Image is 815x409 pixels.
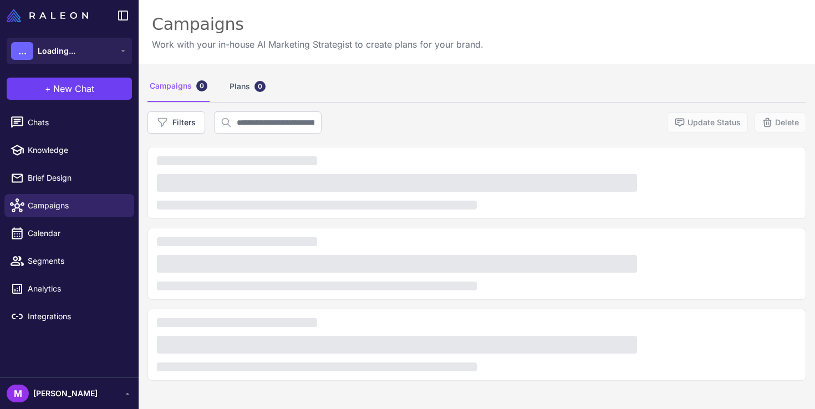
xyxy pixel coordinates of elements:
[152,13,483,35] div: Campaigns
[45,82,51,95] span: +
[4,111,134,134] a: Chats
[4,166,134,190] a: Brief Design
[7,9,93,22] a: Raleon Logo
[227,71,268,102] div: Plans
[147,71,210,102] div: Campaigns
[4,305,134,328] a: Integrations
[196,80,207,91] div: 0
[152,38,483,51] p: Work with your in-house AI Marketing Strategist to create plans for your brand.
[38,45,75,57] span: Loading...
[4,194,134,217] a: Campaigns
[28,172,125,184] span: Brief Design
[667,113,748,132] button: Update Status
[28,310,125,323] span: Integrations
[7,9,88,22] img: Raleon Logo
[4,222,134,245] a: Calendar
[28,227,125,239] span: Calendar
[7,385,29,402] div: M
[11,42,33,60] div: ...
[147,111,205,134] button: Filters
[28,255,125,267] span: Segments
[4,277,134,300] a: Analytics
[53,82,94,95] span: New Chat
[28,116,125,129] span: Chats
[254,81,266,92] div: 0
[28,144,125,156] span: Knowledge
[7,38,132,64] button: ...Loading...
[4,139,134,162] a: Knowledge
[28,283,125,295] span: Analytics
[755,113,806,132] button: Delete
[28,200,125,212] span: Campaigns
[33,387,98,400] span: [PERSON_NAME]
[7,78,132,100] button: +New Chat
[4,249,134,273] a: Segments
